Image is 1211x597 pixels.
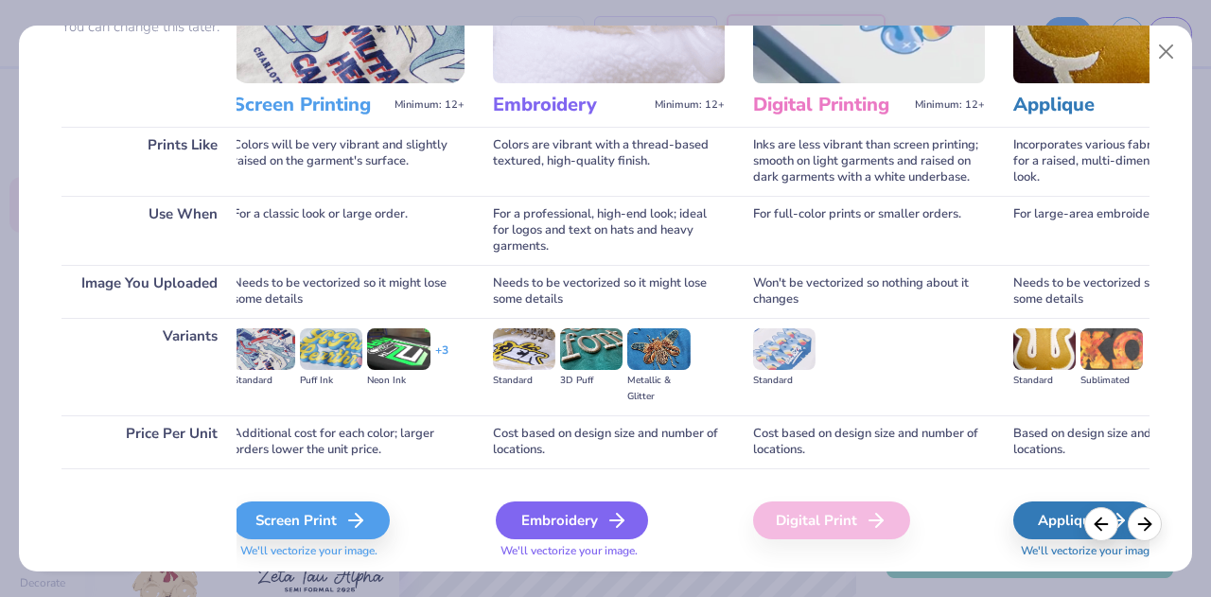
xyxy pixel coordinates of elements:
[753,501,910,539] div: Digital Print
[753,328,816,370] img: Standard
[753,196,985,265] div: For full-color prints or smaller orders.
[753,127,985,196] div: Inks are less vibrant than screen printing; smooth on light garments and raised on dark garments ...
[1013,501,1152,539] div: Applique
[233,543,465,559] span: We'll vectorize your image.
[395,98,465,112] span: Minimum: 12+
[753,415,985,468] div: Cost based on design size and number of locations.
[493,328,555,370] img: Standard
[493,373,555,389] div: Standard
[1013,93,1167,117] h3: Applique
[300,373,362,389] div: Puff Ink
[493,196,725,265] div: For a professional, high-end look; ideal for logos and text on hats and heavy garments.
[753,265,985,318] div: Won't be vectorized so nothing about it changes
[233,196,465,265] div: For a classic look or large order.
[300,328,362,370] img: Puff Ink
[61,318,237,415] div: Variants
[496,501,648,539] div: Embroidery
[61,196,237,265] div: Use When
[560,373,623,389] div: 3D Puff
[493,415,725,468] div: Cost based on design size and number of locations.
[493,265,725,318] div: Needs to be vectorized so it might lose some details
[1013,373,1076,389] div: Standard
[560,328,623,370] img: 3D Puff
[1080,328,1143,370] img: Sublimated
[367,373,430,389] div: Neon Ink
[627,373,690,405] div: Metallic & Glitter
[1149,34,1185,70] button: Close
[493,543,725,559] span: We'll vectorize your image.
[435,342,448,375] div: + 3
[233,415,465,468] div: Additional cost for each color; larger orders lower the unit price.
[233,328,295,370] img: Standard
[915,98,985,112] span: Minimum: 12+
[655,98,725,112] span: Minimum: 12+
[61,265,237,318] div: Image You Uploaded
[753,93,907,117] h3: Digital Printing
[233,373,295,389] div: Standard
[233,127,465,196] div: Colors will be very vibrant and slightly raised on the garment's surface.
[233,93,387,117] h3: Screen Printing
[627,328,690,370] img: Metallic & Glitter
[493,93,647,117] h3: Embroidery
[233,501,390,539] div: Screen Print
[367,328,430,370] img: Neon Ink
[493,127,725,196] div: Colors are vibrant with a thread-based textured, high-quality finish.
[1080,373,1143,389] div: Sublimated
[233,265,465,318] div: Needs to be vectorized so it might lose some details
[61,127,237,196] div: Prints Like
[753,373,816,389] div: Standard
[61,415,237,468] div: Price Per Unit
[61,19,237,35] p: You can change this later.
[1013,328,1076,370] img: Standard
